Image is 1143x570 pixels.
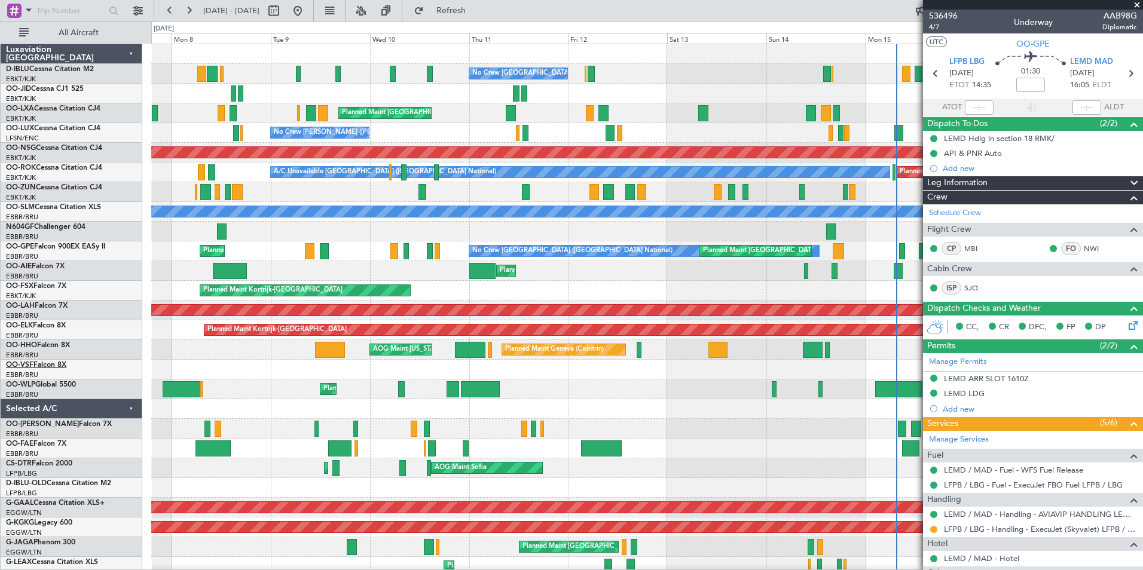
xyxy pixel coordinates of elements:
a: OO-GPEFalcon 900EX EASy II [6,243,105,250]
a: D-IBLU-OLDCessna Citation M2 [6,480,111,487]
a: EGGW/LTN [6,508,42,517]
span: DFC, [1029,321,1047,333]
span: Crew [927,191,948,204]
span: 4/7 [929,22,958,32]
span: LFPB LBG [949,56,985,68]
span: [DATE] - [DATE] [203,5,259,16]
span: ATOT [942,102,962,114]
a: G-LEAXCessna Citation XLS [6,559,98,566]
a: EGGW/LTN [6,528,42,537]
input: --:-- [965,100,994,115]
div: Planned Maint [GEOGRAPHIC_DATA] ([GEOGRAPHIC_DATA]) [522,538,711,556]
span: G-LEAX [6,559,32,566]
span: D-IBLU-OLD [6,480,47,487]
a: EBBR/BRU [6,430,38,439]
div: LEMD ARR SLOT 1610Z [944,373,1029,384]
a: LFPB / LBG - Fuel - ExecuJet FBO Fuel LFPB / LBG [944,480,1123,490]
span: Flight Crew [927,223,971,237]
span: OO-ZUN [6,184,36,191]
span: Diplomatic [1102,22,1137,32]
span: DP [1095,321,1106,333]
span: 01:30 [1021,66,1040,78]
span: OO-LXA [6,105,34,112]
span: LEMD MAD [1070,56,1113,68]
div: Wed 10 [370,33,469,44]
a: OO-LUXCessna Citation CJ4 [6,125,100,132]
a: EBKT/KJK [6,75,36,84]
a: OO-AIEFalcon 7X [6,263,65,270]
a: OO-FAEFalcon 7X [6,440,66,448]
span: ELDT [1092,79,1111,91]
a: D-IBLUCessna Citation M2 [6,66,94,73]
div: FO [1061,242,1081,255]
a: OO-LXACessna Citation CJ4 [6,105,100,112]
div: Underway [1014,16,1053,29]
a: OO-HHOFalcon 8X [6,342,70,349]
a: LFPB/LBG [6,469,37,478]
span: (2/2) [1100,339,1117,352]
a: SJO [964,283,991,293]
a: EBBR/BRU [6,252,38,261]
span: [DATE] [1070,68,1095,79]
div: AOG Maint Sofia [435,459,487,477]
div: Fri 12 [568,33,667,44]
a: OO-[PERSON_NAME]Falcon 7X [6,421,112,428]
div: Planned Maint [GEOGRAPHIC_DATA] ([GEOGRAPHIC_DATA]) [500,262,688,280]
a: EBBR/BRU [6,311,38,320]
span: OO-ROK [6,164,36,171]
a: LEMD / MAD - Fuel - WFS Fuel Release [944,465,1083,475]
span: CC, [966,321,979,333]
span: OO-JID [6,85,31,93]
div: Thu 11 [469,33,569,44]
span: ALDT [1104,102,1124,114]
a: EBKT/KJK [6,193,36,202]
span: OO-AIE [6,263,32,270]
span: 16:05 [1070,79,1089,91]
a: OO-ELKFalcon 8X [6,322,66,329]
a: OO-ZUNCessna Citation CJ4 [6,184,102,191]
span: G-GAAL [6,499,33,507]
a: EGGW/LTN [6,548,42,557]
span: 14:35 [972,79,991,91]
a: Manage Permits [929,356,987,368]
div: Add new [943,163,1137,173]
a: EBKT/KJK [6,173,36,182]
span: D-IBLU [6,66,29,73]
span: (5/6) [1100,416,1117,429]
a: N604GFChallenger 604 [6,223,85,231]
div: Add new [943,404,1137,414]
div: Planned Maint [GEOGRAPHIC_DATA] ([GEOGRAPHIC_DATA]) [900,163,1088,181]
a: Schedule Crew [929,207,981,219]
a: LFSN/ENC [6,134,39,143]
div: Tue 9 [271,33,370,44]
span: G-JAGA [6,539,33,546]
a: Manage Services [929,434,989,446]
span: OO-NSG [6,145,36,152]
span: Handling [927,493,961,507]
div: ISP [942,281,961,295]
a: EBBR/BRU [6,213,38,222]
span: OO-LUX [6,125,34,132]
div: [DATE] [154,24,174,34]
div: LEMD LDG [944,388,985,399]
span: Permits [927,339,955,353]
a: G-KGKGLegacy 600 [6,519,72,526]
div: No Crew [GEOGRAPHIC_DATA] ([GEOGRAPHIC_DATA] National) [472,65,673,82]
a: EBKT/KJK [6,292,36,301]
div: LEMD Hdlg in section 18 RMK/ [944,133,1055,143]
a: OO-JIDCessna CJ1 525 [6,85,84,93]
div: Planned Maint [GEOGRAPHIC_DATA] ([GEOGRAPHIC_DATA] National) [342,104,558,122]
button: Refresh [408,1,480,20]
div: No Crew [PERSON_NAME] ([PERSON_NAME]) [274,124,417,142]
span: CR [999,321,1009,333]
span: Hotel [927,537,948,551]
span: Services [927,417,958,431]
div: API & PNR Auto [944,148,1002,158]
a: CS-DTRFalcon 2000 [6,460,72,467]
a: G-JAGAPhenom 300 [6,539,75,546]
a: MBI [964,243,991,254]
div: A/C Unavailable [GEOGRAPHIC_DATA] ([GEOGRAPHIC_DATA] National) [274,163,496,181]
a: EBKT/KJK [6,154,36,163]
div: Planned Maint Kortrijk-[GEOGRAPHIC_DATA] [203,281,343,299]
span: Dispatch Checks and Weather [927,302,1041,315]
